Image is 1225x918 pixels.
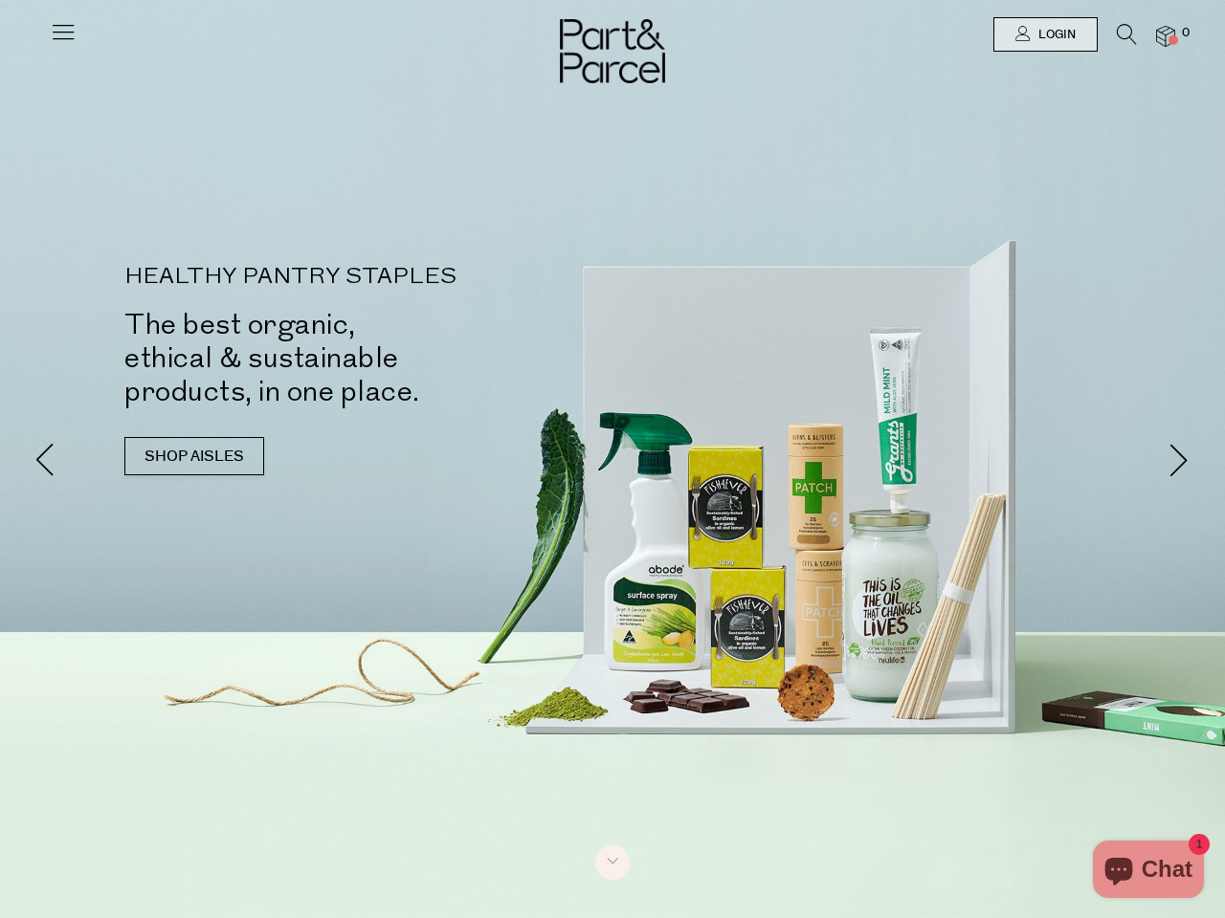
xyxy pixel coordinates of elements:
span: Login [1034,27,1076,43]
img: Part&Parcel [560,19,665,83]
a: Login [993,17,1098,52]
span: 0 [1177,25,1194,42]
inbox-online-store-chat: Shopify online store chat [1087,841,1210,903]
a: 0 [1156,26,1175,46]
